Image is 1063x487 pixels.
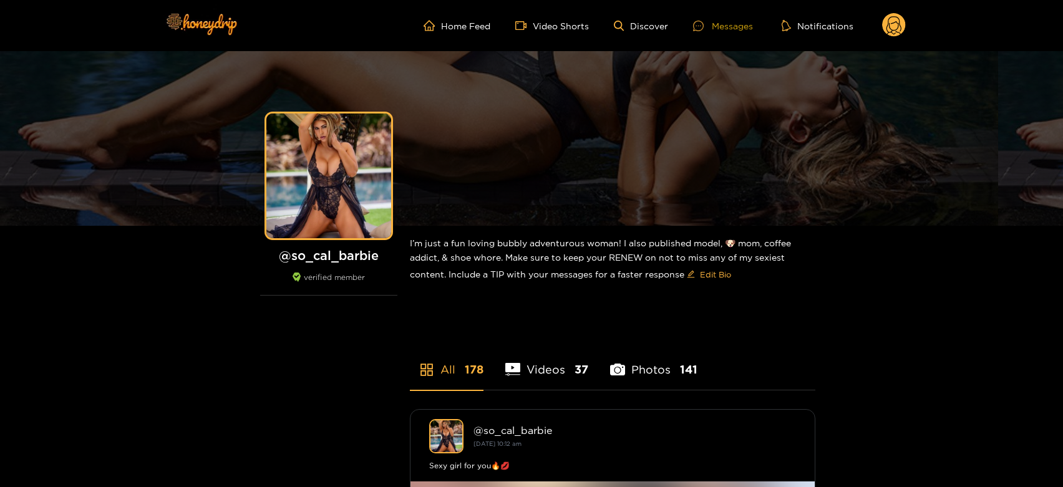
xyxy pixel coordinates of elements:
[684,264,734,284] button: editEdit Bio
[778,19,857,32] button: Notifications
[429,460,796,472] div: Sexy girl for you🔥💋
[505,334,588,390] li: Videos
[700,268,731,281] span: Edit Bio
[473,440,522,447] small: [DATE] 10:12 am
[614,21,668,31] a: Discover
[515,20,589,31] a: Video Shorts
[693,19,753,33] div: Messages
[410,334,483,390] li: All
[424,20,490,31] a: Home Feed
[515,20,533,31] span: video-camera
[260,272,397,296] div: verified member
[610,334,697,390] li: Photos
[687,270,695,279] span: edit
[465,362,483,377] span: 178
[575,362,588,377] span: 37
[410,226,815,294] div: I’m just a fun loving bubbly adventurous woman! I also published model, 🐶 mom, coffee addict, & s...
[680,362,697,377] span: 141
[419,362,434,377] span: appstore
[429,419,464,453] img: so_cal_barbie
[424,20,441,31] span: home
[260,248,397,263] h1: @ so_cal_barbie
[473,425,796,436] div: @ so_cal_barbie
